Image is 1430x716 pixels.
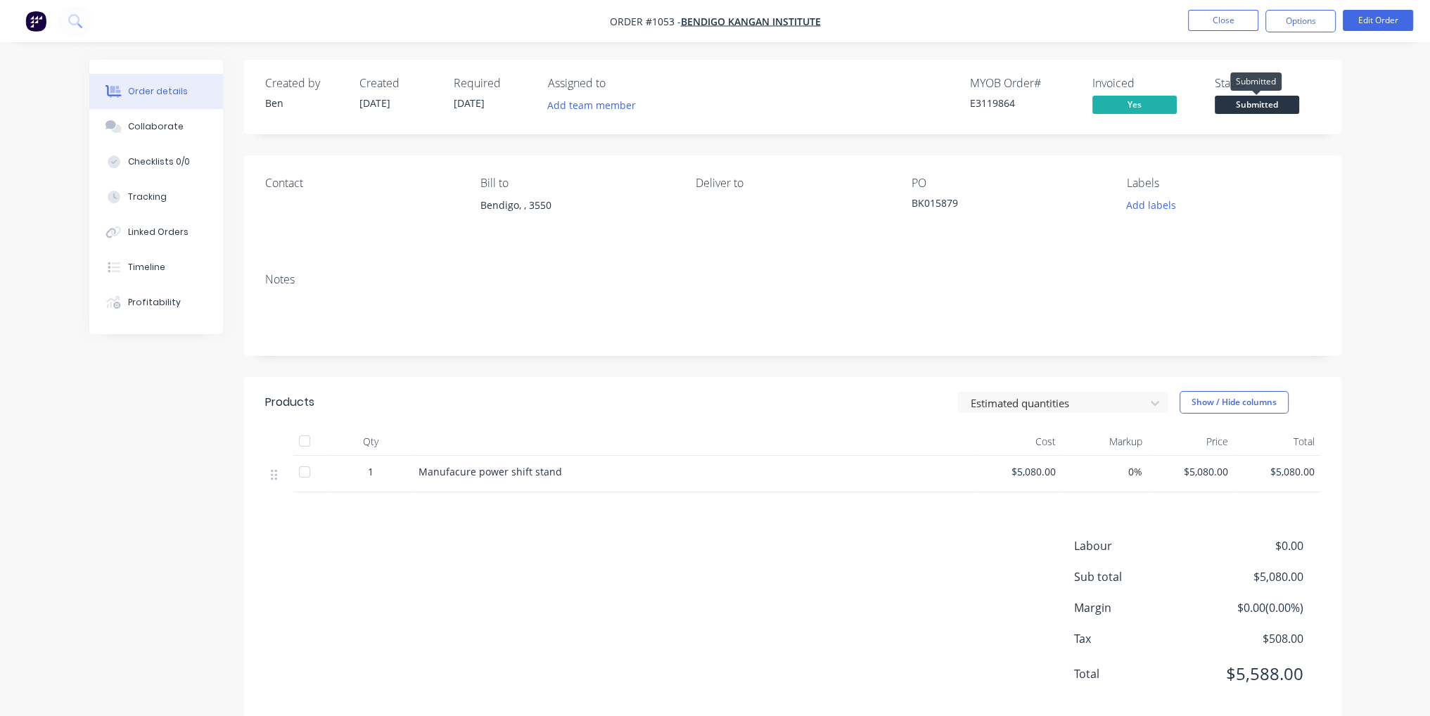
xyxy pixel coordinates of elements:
[1239,464,1315,479] span: $5,080.00
[128,120,184,133] div: Collaborate
[89,179,223,215] button: Tracking
[265,394,314,411] div: Products
[265,77,343,90] div: Created by
[976,428,1062,456] div: Cost
[480,196,673,215] div: Bendigo, , 3550
[368,464,374,479] span: 1
[540,96,643,115] button: Add team member
[480,196,673,241] div: Bendigo, , 3550
[265,273,1320,286] div: Notes
[1092,96,1177,113] span: Yes
[1074,630,1199,647] span: Tax
[1180,391,1289,414] button: Show / Hide columns
[1199,661,1303,686] span: $5,588.00
[696,177,888,190] div: Deliver to
[1230,72,1282,91] div: Submitted
[89,74,223,109] button: Order details
[1067,464,1142,479] span: 0%
[1074,599,1199,616] span: Margin
[128,226,189,238] div: Linked Orders
[128,296,181,309] div: Profitability
[128,155,190,168] div: Checklists 0/0
[548,96,644,115] button: Add team member
[265,177,458,190] div: Contact
[359,96,390,110] span: [DATE]
[681,15,821,28] a: Bendigo Kangan Institute
[1148,428,1234,456] div: Price
[1074,568,1199,585] span: Sub total
[1199,537,1303,554] span: $0.00
[1265,10,1336,32] button: Options
[1199,599,1303,616] span: $0.00 ( 0.00 %)
[480,177,673,190] div: Bill to
[1343,10,1413,31] button: Edit Order
[89,215,223,250] button: Linked Orders
[89,109,223,144] button: Collaborate
[1199,568,1303,585] span: $5,080.00
[128,191,167,203] div: Tracking
[128,85,188,98] div: Order details
[1154,464,1229,479] span: $5,080.00
[419,465,562,478] span: Manufacure power shift stand
[1215,96,1299,113] span: Submitted
[89,285,223,320] button: Profitability
[610,15,681,28] span: Order #1053 -
[454,77,531,90] div: Required
[1234,428,1320,456] div: Total
[1215,77,1320,90] div: Status
[1074,537,1199,554] span: Labour
[359,77,437,90] div: Created
[1215,96,1299,117] button: Submitted
[548,77,689,90] div: Assigned to
[970,96,1075,110] div: E3119864
[89,250,223,285] button: Timeline
[1119,196,1184,215] button: Add labels
[912,196,1087,215] div: BK015879
[1092,77,1198,90] div: Invoiced
[25,11,46,32] img: Factory
[1199,630,1303,647] span: $508.00
[454,96,485,110] span: [DATE]
[912,177,1104,190] div: PO
[970,77,1075,90] div: MYOB Order #
[265,96,343,110] div: Ben
[1061,428,1148,456] div: Markup
[1074,665,1199,682] span: Total
[328,428,413,456] div: Qty
[128,261,165,274] div: Timeline
[981,464,1056,479] span: $5,080.00
[1127,177,1320,190] div: Labels
[1188,10,1258,31] button: Close
[89,144,223,179] button: Checklists 0/0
